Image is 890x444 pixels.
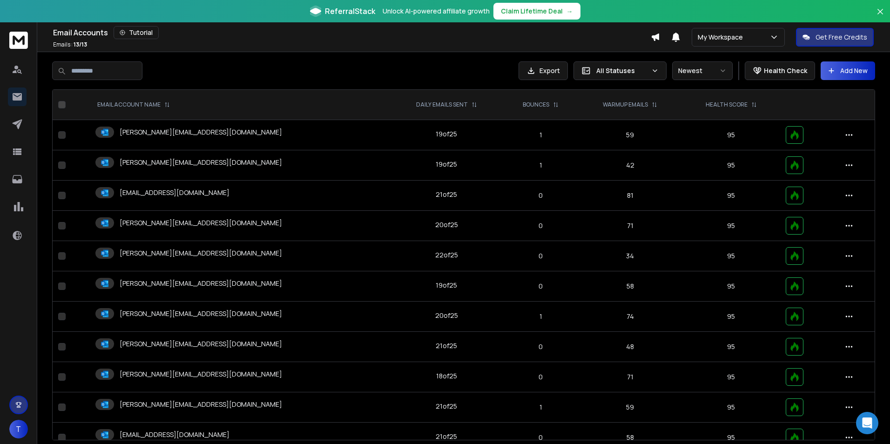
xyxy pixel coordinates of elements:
span: → [566,7,573,16]
button: T [9,420,28,438]
span: ReferralStack [325,6,375,17]
td: 59 [579,120,682,150]
span: 13 / 13 [74,40,87,48]
td: 58 [579,271,682,302]
p: 1 [509,161,573,170]
div: 21 of 25 [436,432,457,441]
button: Add New [821,61,875,80]
div: 22 of 25 [435,250,458,260]
p: 0 [509,282,573,291]
p: DAILY EMAILS SENT [416,101,468,108]
p: 1 [509,130,573,140]
td: 59 [579,392,682,423]
button: Claim Lifetime Deal→ [493,3,580,20]
td: 71 [579,211,682,241]
div: 21 of 25 [436,190,457,199]
button: Export [519,61,568,80]
td: 95 [682,120,780,150]
p: 1 [509,403,573,412]
button: Tutorial [114,26,159,39]
p: Unlock AI-powered affiliate growth [383,7,490,16]
p: [PERSON_NAME][EMAIL_ADDRESS][DOMAIN_NAME] [120,400,282,409]
p: Get Free Credits [816,33,867,42]
button: Close banner [874,6,886,28]
p: [PERSON_NAME][EMAIL_ADDRESS][DOMAIN_NAME] [120,128,282,137]
p: 1 [509,312,573,321]
button: Get Free Credits [796,28,874,47]
p: BOUNCES [523,101,549,108]
td: 95 [682,241,780,271]
p: 0 [509,433,573,442]
td: 71 [579,362,682,392]
p: [PERSON_NAME][EMAIL_ADDRESS][DOMAIN_NAME] [120,249,282,258]
div: Email Accounts [53,26,651,39]
p: 0 [509,251,573,261]
div: 21 of 25 [436,402,457,411]
p: [EMAIL_ADDRESS][DOMAIN_NAME] [120,430,229,439]
div: 19 of 25 [436,160,457,169]
p: Emails : [53,41,87,48]
div: 20 of 25 [435,220,458,229]
p: 0 [509,342,573,351]
div: 19 of 25 [436,281,457,290]
div: EMAIL ACCOUNT NAME [97,101,170,108]
p: 0 [509,372,573,382]
td: 95 [682,150,780,181]
td: 95 [682,362,780,392]
p: [PERSON_NAME][EMAIL_ADDRESS][DOMAIN_NAME] [120,309,282,318]
p: All Statuses [596,66,647,75]
p: [PERSON_NAME][EMAIL_ADDRESS][DOMAIN_NAME] [120,370,282,379]
td: 74 [579,302,682,332]
td: 95 [682,181,780,211]
p: [PERSON_NAME][EMAIL_ADDRESS][DOMAIN_NAME] [120,279,282,288]
button: Newest [672,61,733,80]
p: Health Check [764,66,807,75]
button: Health Check [745,61,815,80]
p: [PERSON_NAME][EMAIL_ADDRESS][DOMAIN_NAME] [120,158,282,167]
td: 95 [682,211,780,241]
div: 18 of 25 [436,371,457,381]
p: [PERSON_NAME][EMAIL_ADDRESS][DOMAIN_NAME] [120,339,282,349]
td: 34 [579,241,682,271]
p: 0 [509,191,573,200]
td: 95 [682,302,780,332]
p: 0 [509,221,573,230]
div: 19 of 25 [436,129,457,139]
td: 48 [579,332,682,362]
td: 95 [682,332,780,362]
td: 81 [579,181,682,211]
p: [PERSON_NAME][EMAIL_ADDRESS][DOMAIN_NAME] [120,218,282,228]
div: 21 of 25 [436,341,457,350]
td: 95 [682,271,780,302]
p: WARMUP EMAILS [603,101,648,108]
p: [EMAIL_ADDRESS][DOMAIN_NAME] [120,188,229,197]
p: HEALTH SCORE [706,101,748,108]
div: 20 of 25 [435,311,458,320]
div: Open Intercom Messenger [856,412,878,434]
td: 42 [579,150,682,181]
td: 95 [682,392,780,423]
p: My Workspace [698,33,747,42]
